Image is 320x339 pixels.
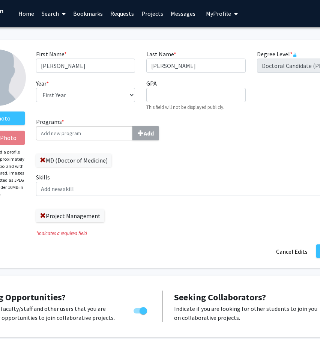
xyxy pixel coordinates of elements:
span: My Profile [206,10,231,17]
a: Messages [167,0,199,27]
label: Year [36,79,49,88]
small: This field will not be displayed publicly. [146,104,224,110]
span: Seeking Collaborators? [174,291,266,303]
label: Degree Level [257,50,297,59]
svg: This information is provided and automatically updated by Thomas Jefferson University and is not ... [293,53,297,57]
input: Programs*Add [36,126,133,140]
button: Programs* [132,126,159,140]
b: Add [144,130,154,137]
a: Requests [107,0,138,27]
label: First Name [36,50,67,59]
a: Projects [138,0,167,27]
button: Cancel Edits [271,244,312,259]
label: MD (Doctor of Medicine) [36,154,111,167]
a: Bookmarks [69,0,107,27]
label: Project Management [36,209,104,222]
label: GPA [146,79,157,88]
a: Search [38,0,69,27]
label: Programs [36,117,191,140]
a: Home [15,0,38,27]
div: Toggle [131,304,151,315]
iframe: Chat [6,305,32,333]
label: Last Name [146,50,176,59]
